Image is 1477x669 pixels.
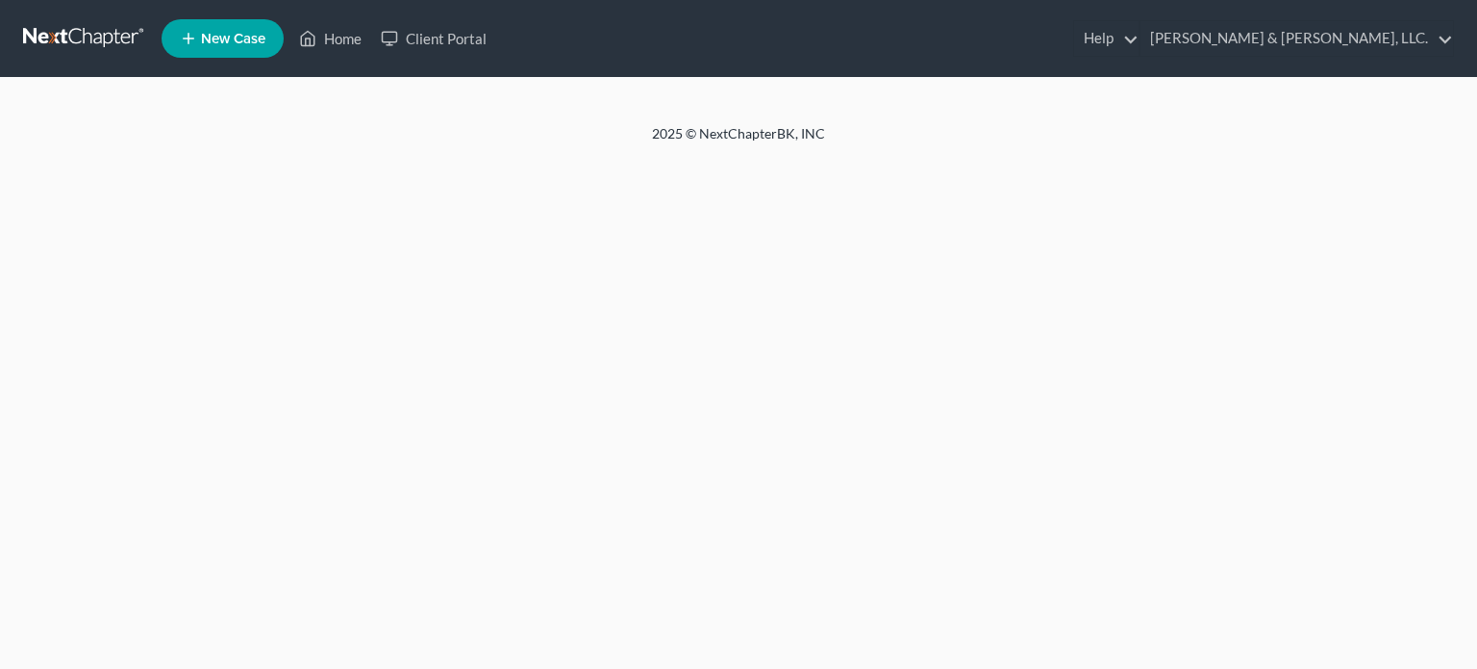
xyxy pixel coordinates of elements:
[1140,21,1453,56] a: [PERSON_NAME] & [PERSON_NAME], LLC.
[371,21,496,56] a: Client Portal
[190,124,1287,159] div: 2025 © NextChapterBK, INC
[289,21,371,56] a: Home
[1074,21,1139,56] a: Help
[162,19,284,58] new-legal-case-button: New Case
